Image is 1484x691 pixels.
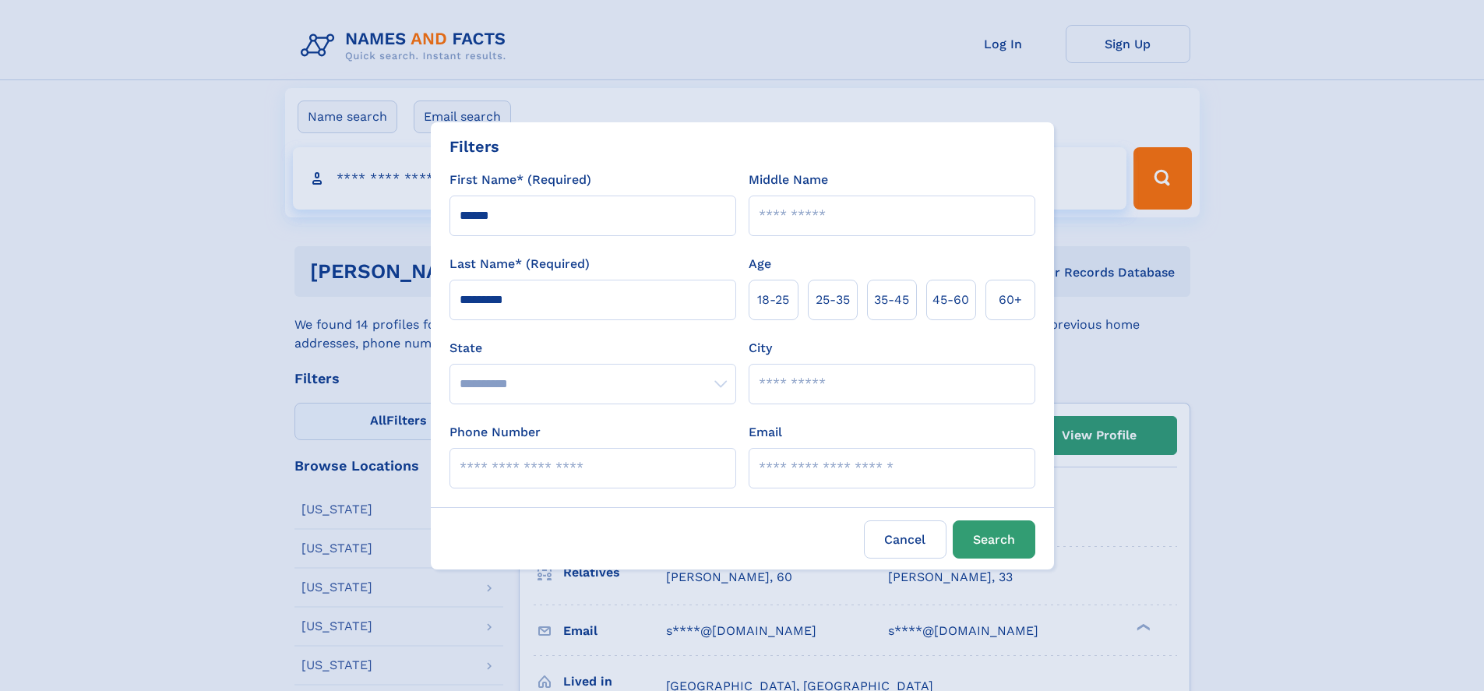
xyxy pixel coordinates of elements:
[932,291,969,309] span: 45‑60
[749,171,828,189] label: Middle Name
[749,339,772,358] label: City
[749,423,782,442] label: Email
[864,520,946,559] label: Cancel
[953,520,1035,559] button: Search
[449,255,590,273] label: Last Name* (Required)
[449,135,499,158] div: Filters
[449,171,591,189] label: First Name* (Required)
[749,255,771,273] label: Age
[757,291,789,309] span: 18‑25
[449,339,736,358] label: State
[999,291,1022,309] span: 60+
[874,291,909,309] span: 35‑45
[816,291,850,309] span: 25‑35
[449,423,541,442] label: Phone Number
